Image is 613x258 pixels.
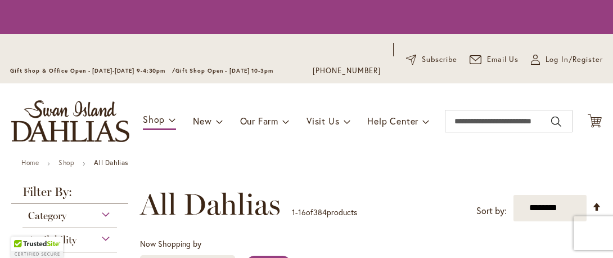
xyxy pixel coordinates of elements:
[10,67,175,74] span: Gift Shop & Office Open - [DATE]-[DATE] 9-4:30pm /
[476,201,507,221] label: Sort by:
[298,207,306,217] span: 16
[551,113,561,131] button: Search
[175,67,273,74] span: Gift Shop Open - [DATE] 10-3pm
[11,100,129,142] a: store logo
[28,210,66,222] span: Category
[94,158,128,167] strong: All Dahlias
[422,54,457,65] span: Subscribe
[367,115,418,127] span: Help Center
[306,115,339,127] span: Visit Us
[140,188,281,221] span: All Dahlias
[28,234,76,246] span: Availability
[292,203,357,221] p: - of products
[140,238,201,249] span: Now Shopping by
[193,115,211,127] span: New
[240,115,278,127] span: Our Farm
[470,54,519,65] a: Email Us
[487,54,519,65] span: Email Us
[313,207,327,217] span: 384
[531,54,603,65] a: Log In/Register
[292,207,295,217] span: 1
[313,65,381,77] a: [PHONE_NUMBER]
[21,158,39,167] a: Home
[406,54,457,65] a: Subscribe
[143,113,165,125] span: Shop
[58,158,74,167] a: Shop
[11,237,63,258] div: TrustedSite Certified
[546,54,603,65] span: Log In/Register
[11,186,128,204] strong: Filter By:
